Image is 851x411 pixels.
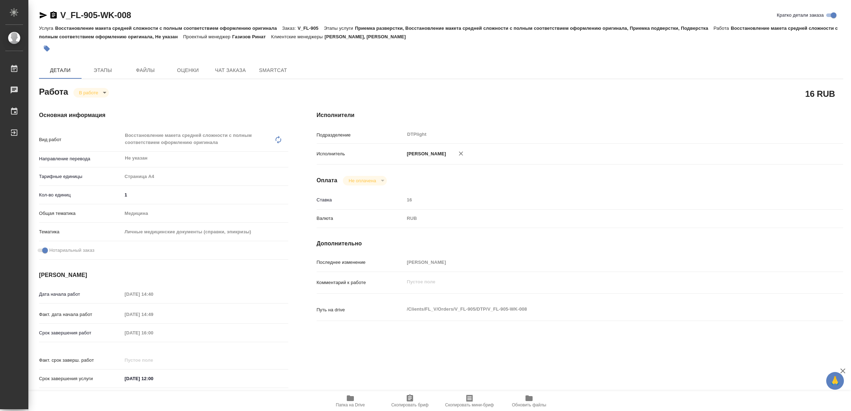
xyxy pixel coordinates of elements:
[73,88,109,98] div: В работе
[317,132,405,139] p: Подразделение
[122,355,184,365] input: Пустое поле
[39,357,122,364] p: Факт. срок заверш. работ
[440,391,499,411] button: Скопировать мини-бриф
[317,215,405,222] p: Валюта
[39,85,68,98] h2: Работа
[321,391,380,411] button: Папка на Drive
[122,373,184,384] input: ✎ Введи что-нибудь
[49,247,94,254] span: Нотариальный заказ
[346,178,378,184] button: Не оплачена
[829,373,841,388] span: 🙏
[404,195,799,205] input: Пустое поле
[39,155,122,162] p: Направление перевода
[271,34,325,39] p: Клиентские менеджеры
[499,391,559,411] button: Обновить файлы
[453,146,469,161] button: Удалить исполнителя
[805,88,835,100] h2: 16 RUB
[317,279,405,286] p: Комментарий к работе
[39,291,122,298] p: Дата начала работ
[256,66,290,75] span: SmartCat
[60,10,131,20] a: V_FL-905-WK-008
[43,66,77,75] span: Детали
[826,372,844,390] button: 🙏
[713,26,731,31] p: Работа
[445,402,494,407] span: Скопировать мини-бриф
[122,190,288,200] input: ✎ Введи что-нибудь
[297,26,324,31] p: V_FL-905
[317,306,405,313] p: Путь на drive
[404,303,799,315] textarea: /Clients/FL_V/Orders/V_FL-905/DTP/V_FL-905-WK-008
[39,11,48,20] button: Скопировать ссылку для ЯМессенджера
[128,66,162,75] span: Файлы
[86,66,120,75] span: Этапы
[282,26,297,31] p: Заказ:
[391,402,428,407] span: Скопировать бриф
[380,391,440,411] button: Скопировать бриф
[39,311,122,318] p: Факт. дата начала работ
[317,111,843,120] h4: Исполнители
[122,328,184,338] input: Пустое поле
[355,26,713,31] p: Приемка разверстки, Восстановление макета средней сложности с полным соответствием оформлению ори...
[122,207,288,220] div: Медицина
[39,271,288,279] h4: [PERSON_NAME]
[317,176,338,185] h4: Оплата
[317,196,405,204] p: Ставка
[39,111,288,120] h4: Основная информация
[183,34,232,39] p: Проектный менеджер
[404,212,799,224] div: RUB
[343,176,386,185] div: В работе
[404,150,446,157] p: [PERSON_NAME]
[404,257,799,267] input: Пустое поле
[324,26,355,31] p: Этапы услуги
[55,26,282,31] p: Восстановление макета средней сложности с полным соответствием оформлению оригинала
[317,239,843,248] h4: Дополнительно
[39,191,122,199] p: Кол-во единиц
[39,26,55,31] p: Услуга
[317,259,405,266] p: Последнее изменение
[122,171,288,183] div: Страница А4
[39,41,55,56] button: Добавить тэг
[39,228,122,235] p: Тематика
[122,226,288,238] div: Личные медицинские документы (справки, эпикризы)
[512,402,546,407] span: Обновить файлы
[39,329,122,337] p: Срок завершения работ
[49,11,58,20] button: Скопировать ссылку
[232,34,271,39] p: Газизов Ринат
[122,289,184,299] input: Пустое поле
[777,12,824,19] span: Кратко детали заказа
[39,375,122,382] p: Срок завершения услуги
[39,210,122,217] p: Общая тематика
[39,136,122,143] p: Вид работ
[122,309,184,320] input: Пустое поле
[39,173,122,180] p: Тарифные единицы
[324,34,411,39] p: [PERSON_NAME], [PERSON_NAME]
[171,66,205,75] span: Оценки
[336,402,365,407] span: Папка на Drive
[317,150,405,157] p: Исполнитель
[77,90,100,96] button: В работе
[213,66,247,75] span: Чат заказа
